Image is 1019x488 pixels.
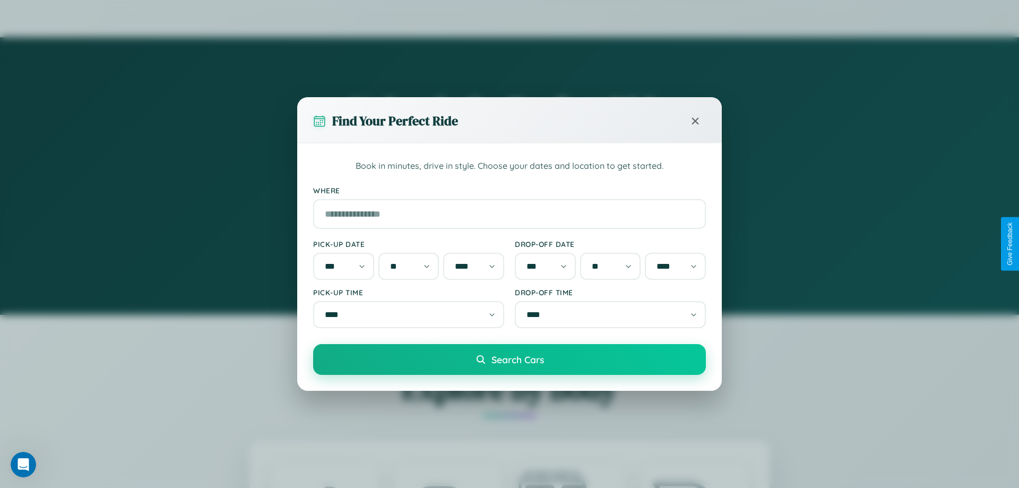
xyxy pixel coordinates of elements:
button: Search Cars [313,344,706,375]
label: Pick-up Time [313,288,504,297]
label: Pick-up Date [313,239,504,249]
h3: Find Your Perfect Ride [332,112,458,130]
label: Drop-off Time [515,288,706,297]
label: Drop-off Date [515,239,706,249]
p: Book in minutes, drive in style. Choose your dates and location to get started. [313,159,706,173]
label: Where [313,186,706,195]
span: Search Cars [491,354,544,365]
